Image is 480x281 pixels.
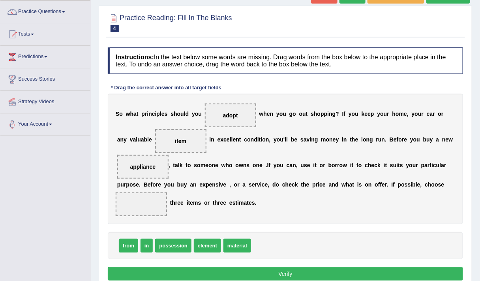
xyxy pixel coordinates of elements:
b: o [177,111,181,117]
b: t [259,136,261,143]
b: a [290,162,293,168]
b: t [356,162,358,168]
b: f [344,111,346,117]
b: n [329,136,333,143]
b: a [430,111,433,117]
b: e [205,162,208,168]
b: r [335,162,337,168]
b: I [267,162,269,168]
b: u [393,162,397,168]
b: e [161,111,165,117]
b: x [202,181,206,188]
b: y [164,181,167,188]
b: k [295,181,298,188]
b: o [363,136,366,143]
b: s [165,111,168,117]
b: o [332,162,335,168]
b: e [215,162,218,168]
b: r [145,111,147,117]
b: o [399,136,402,143]
b: l [184,111,186,117]
h2: Practice Reading: Fill In The Blanks [108,12,232,32]
b: u [412,162,416,168]
b: e [289,181,292,188]
b: e [148,181,151,188]
b: u [417,136,420,143]
b: r [427,162,429,168]
b: p [321,111,324,117]
b: l [160,111,161,117]
b: e [394,136,397,143]
b: x [221,136,224,143]
b: n [270,111,274,117]
b: d [272,181,276,188]
b: p [126,181,129,188]
b: p [206,181,209,188]
b: s [249,181,252,188]
b: e [259,162,262,168]
b: u [198,111,202,117]
b: o [197,162,201,168]
b: s [133,181,136,188]
b: t [398,162,400,168]
b: , [268,181,270,188]
b: l [147,136,149,143]
b: t [385,162,387,168]
b: t [186,162,188,168]
b: v [257,181,260,188]
b: r [323,162,325,168]
b: s [390,162,393,168]
b: y [184,181,187,188]
b: n [236,136,239,143]
b: o [438,111,442,117]
b: o [320,162,323,168]
b: r [156,181,158,188]
b: o [229,162,232,168]
b: k [362,111,365,117]
b: c [282,181,285,188]
b: c [244,136,247,143]
b: e [307,162,310,168]
b: i [219,181,220,188]
b: , [169,162,170,168]
b: p [157,111,160,117]
b: m [201,162,205,168]
b: t [430,162,432,168]
b: e [158,181,161,188]
b: e [404,111,407,117]
b: e [355,136,358,143]
b: o [317,111,321,117]
b: i [147,111,148,117]
b: c [223,136,227,143]
b: t [173,162,175,168]
b: o [380,111,384,117]
b: p [421,162,425,168]
b: w [126,111,130,117]
b: i [257,136,259,143]
b: u [418,111,422,117]
b: u [355,111,358,117]
b: v [220,181,223,188]
b: s [304,162,307,168]
b: w [449,136,453,143]
b: h [285,181,289,188]
b: u [280,162,284,168]
b: u [426,136,430,143]
b: d [254,136,257,143]
b: h [352,136,355,143]
b: i [397,162,398,168]
b: B [144,181,148,188]
b: o [277,162,280,168]
b: b [144,136,148,143]
b: a [141,136,144,143]
b: . [139,181,141,188]
b: i [384,162,385,168]
b: , [407,111,409,117]
b: n [442,136,446,143]
span: 4 [111,25,119,32]
a: Predictions [0,46,90,66]
b: ' [283,136,285,143]
b: s [311,111,314,117]
b: o [119,111,123,117]
a: Practice Questions [0,1,90,21]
